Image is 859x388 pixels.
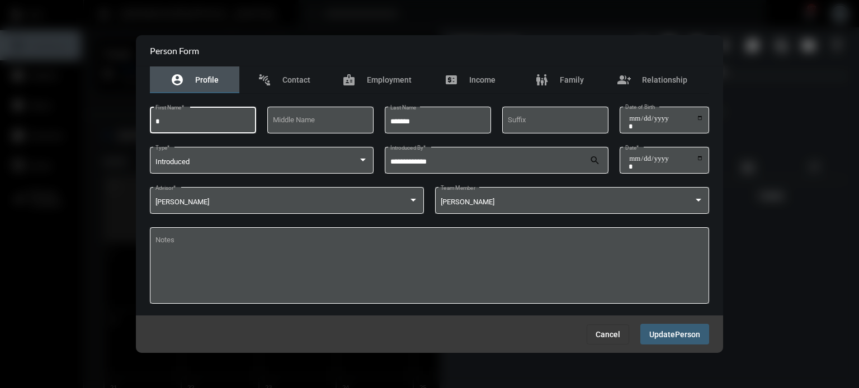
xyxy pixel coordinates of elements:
[596,330,620,339] span: Cancel
[155,157,190,166] span: Introduced
[649,330,675,339] span: Update
[535,73,549,87] mat-icon: family_restroom
[469,75,495,84] span: Income
[445,73,458,87] mat-icon: price_change
[642,75,687,84] span: Relationship
[282,75,310,84] span: Contact
[617,73,631,87] mat-icon: group_add
[367,75,412,84] span: Employment
[441,198,494,206] span: [PERSON_NAME]
[675,330,700,339] span: Person
[587,324,629,344] button: Cancel
[258,73,271,87] mat-icon: connect_without_contact
[589,155,603,168] mat-icon: search
[560,75,584,84] span: Family
[640,324,709,344] button: UpdatePerson
[155,198,209,206] span: [PERSON_NAME]
[171,73,184,87] mat-icon: account_circle
[150,45,199,56] h2: Person Form
[195,75,219,84] span: Profile
[342,73,356,87] mat-icon: badge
